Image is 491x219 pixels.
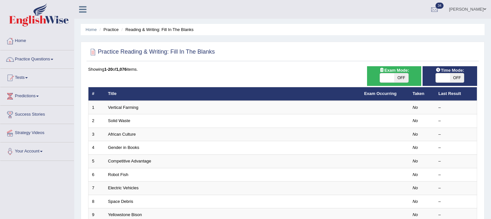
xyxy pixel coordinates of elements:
div: Show exams occurring in exams [367,66,422,86]
td: 3 [88,128,105,141]
th: Title [105,87,361,101]
a: Your Account [0,142,74,159]
em: No [413,199,418,204]
span: Exam Mode: [377,67,412,74]
th: Last Result [435,87,477,101]
td: 6 [88,168,105,182]
div: – [438,212,473,218]
a: Gender in Books [108,145,139,150]
td: 4 [88,141,105,155]
a: Yellowstone Bison [108,212,142,217]
div: – [438,172,473,178]
a: Practice Questions [0,50,74,67]
h2: Practice Reading & Writing: Fill In The Blanks [88,47,215,57]
em: No [413,132,418,137]
li: Practice [98,26,118,33]
a: Home [0,32,74,48]
span: 34 [435,3,444,9]
a: Success Stories [0,106,74,122]
a: Solid Waste [108,118,130,123]
a: Exam Occurring [364,91,396,96]
a: Vertical Farming [108,105,138,110]
div: – [438,105,473,111]
div: – [438,131,473,138]
li: Reading & Writing: Fill In The Blanks [120,26,193,33]
span: OFF [394,73,408,82]
th: # [88,87,105,101]
em: No [413,159,418,163]
div: – [438,118,473,124]
a: Space Debris [108,199,133,204]
a: Electric Vehicles [108,185,139,190]
td: 8 [88,195,105,208]
td: 2 [88,114,105,128]
b: 1-20 [104,67,113,72]
td: 5 [88,155,105,168]
a: Predictions [0,87,74,103]
em: No [413,212,418,217]
span: Time Mode: [433,67,467,74]
div: – [438,158,473,164]
a: Competitive Advantage [108,159,151,163]
div: Showing of items. [88,66,477,72]
a: African Culture [108,132,136,137]
div: – [438,185,473,191]
b: 1,076 [116,67,127,72]
a: Home [86,27,97,32]
em: No [413,172,418,177]
div: – [438,199,473,205]
a: Robot Fish [108,172,128,177]
em: No [413,185,418,190]
a: Tests [0,69,74,85]
td: 7 [88,182,105,195]
em: No [413,145,418,150]
div: – [438,145,473,151]
em: No [413,118,418,123]
th: Taken [409,87,435,101]
a: Strategy Videos [0,124,74,140]
em: No [413,105,418,110]
td: 1 [88,101,105,114]
span: OFF [450,73,464,82]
